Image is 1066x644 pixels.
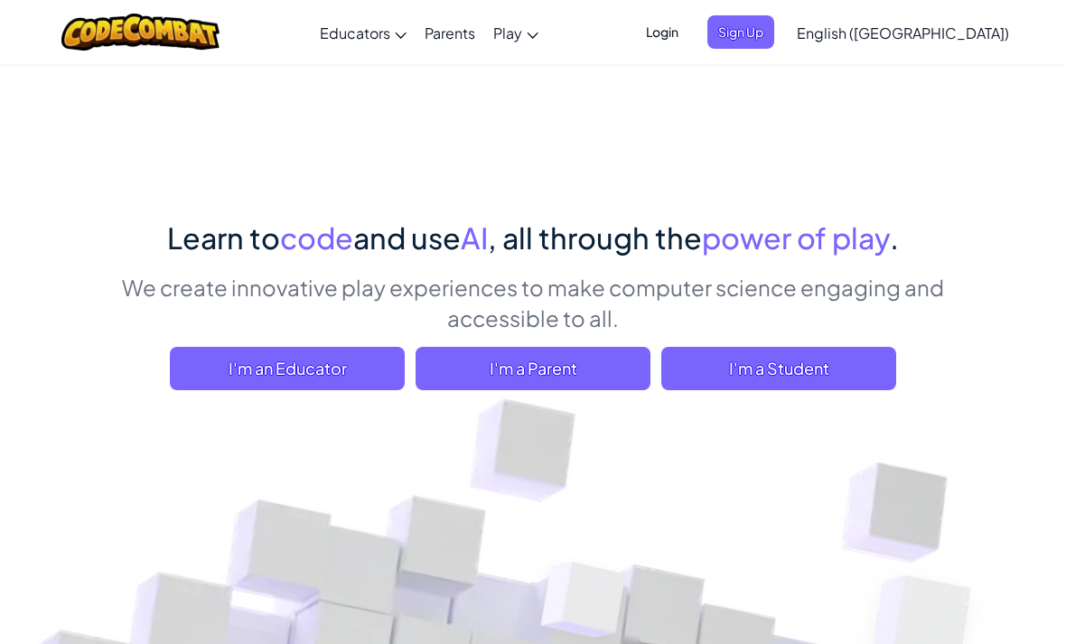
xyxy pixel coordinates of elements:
[493,23,522,42] span: Play
[635,15,689,49] button: Login
[707,15,774,49] button: Sign Up
[108,272,958,333] p: We create innovative play experiences to make computer science engaging and accessible to all.
[61,14,220,51] img: CodeCombat logo
[167,219,280,256] span: Learn to
[311,8,416,57] a: Educators
[461,219,488,256] span: AI
[702,219,890,256] span: power of play
[797,23,1009,42] span: English ([GEOGRAPHIC_DATA])
[170,347,405,390] a: I'm an Educator
[416,347,650,390] a: I'm a Parent
[661,347,896,390] button: I'm a Student
[890,219,899,256] span: .
[484,8,547,57] a: Play
[353,219,461,256] span: and use
[416,8,484,57] a: Parents
[788,8,1018,57] a: English ([GEOGRAPHIC_DATA])
[488,219,702,256] span: , all through the
[320,23,390,42] span: Educators
[280,219,353,256] span: code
